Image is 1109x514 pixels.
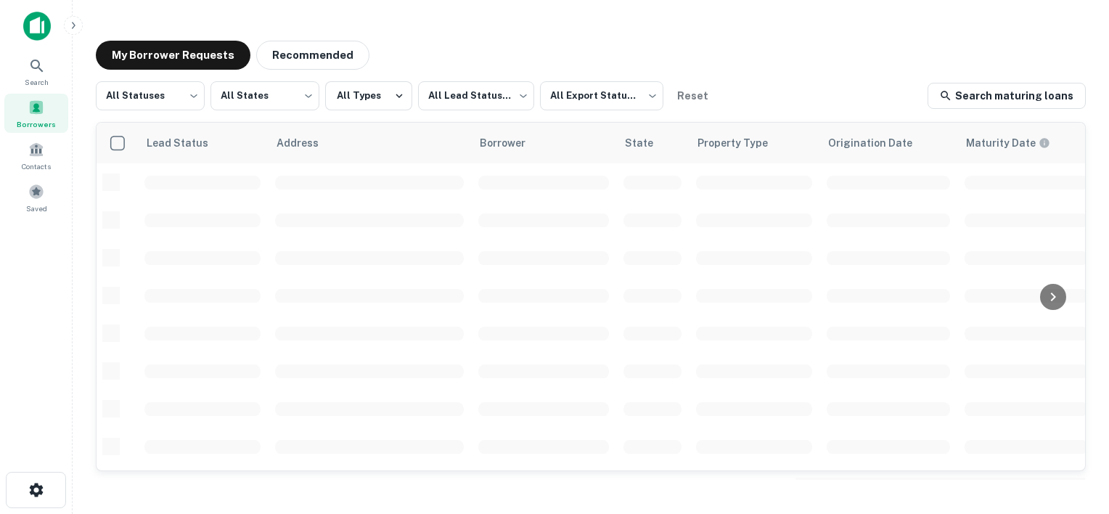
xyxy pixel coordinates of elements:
span: Borrower [480,134,544,152]
div: All Statuses [96,77,205,115]
div: All States [210,77,319,115]
div: All Lead Statuses [418,77,534,115]
span: State [625,134,672,152]
button: Recommended [256,41,369,70]
th: Lead Status [137,123,268,163]
span: Contacts [22,160,51,172]
span: Property Type [697,134,787,152]
th: Property Type [689,123,819,163]
span: Lead Status [146,134,227,152]
span: Search [25,76,49,88]
a: Borrowers [4,94,68,133]
span: Maturity dates displayed may be estimated. Please contact the lender for the most accurate maturi... [966,135,1069,151]
button: Reset [669,81,716,110]
th: Origination Date [819,123,957,163]
a: Search maturing loans [928,83,1086,109]
a: Saved [4,178,68,217]
span: Saved [26,203,47,214]
span: Origination Date [828,134,931,152]
img: capitalize-icon.png [23,12,51,41]
div: All Export Statuses [540,77,663,115]
button: All Types [325,81,412,110]
th: Address [268,123,471,163]
a: Contacts [4,136,68,175]
th: Maturity dates displayed may be estimated. Please contact the lender for the most accurate maturi... [957,123,1095,163]
h6: Maturity Date [966,135,1036,151]
span: Borrowers [17,118,56,130]
button: My Borrower Requests [96,41,250,70]
a: Search [4,52,68,91]
div: Maturity dates displayed may be estimated. Please contact the lender for the most accurate maturi... [966,135,1050,151]
th: Borrower [471,123,616,163]
th: State [616,123,689,163]
span: Address [277,134,337,152]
